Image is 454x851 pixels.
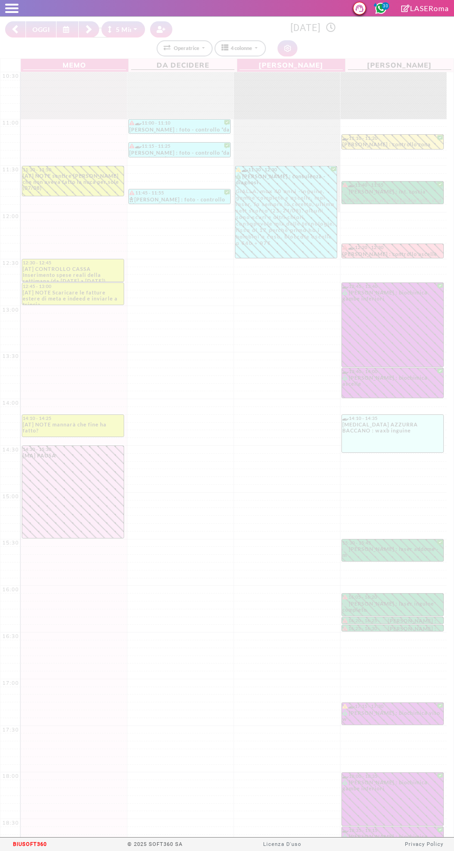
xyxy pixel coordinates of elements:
div: 16:30 [0,633,21,639]
div: [PERSON_NAME] : laser inguine completo [342,601,443,615]
i: Il cliente ha degli insoluti [129,144,134,148]
span: [PERSON_NAME] [348,60,451,70]
i: PAGATO [342,780,349,785]
div: [PERSON_NAME] : consulenza - diagnosi [236,173,336,246]
div: 12:45 - 13:40 [342,283,443,289]
i: PAGATO [236,174,243,179]
div: [PERSON_NAME] : controllo ascelle [342,251,443,258]
a: Privacy Policy [405,841,443,847]
div: 13:40 - 14:00 [342,369,443,374]
i: PAGATO [342,290,349,295]
div: 12:20 - 12:30 [342,244,443,250]
span: 29/08: viene non depilata alla sed inguine perchè aveva letto il mess ma secondo lei era meglio c... [342,194,443,249]
i: PAGATO [342,375,349,380]
div: 10:30 [0,73,21,79]
i: Il cliente ha delle rate in scadenza [342,704,347,708]
div: [PERSON_NAME] : laser addome -w [381,626,443,631]
div: [PERSON_NAME] : laser addome -m [342,546,443,561]
div: 12:30 - 12:45 [23,260,123,265]
div: [PERSON_NAME] : controllo zona [342,141,443,149]
div: 18:35 - 19:15 [342,827,443,833]
div: [AT] NOTE sentire [PERSON_NAME] che non aveva fatto la nuca per sole (07/08) [23,173,123,191]
i: Il cliente ha degli insoluti [129,190,134,195]
div: [PERSON_NAME] : biochimica viso w [342,710,443,725]
div: 11:40 - 11:55 [342,182,443,188]
a: Licenza D'uso [263,841,301,847]
div: 11:30 - 11:50 [23,167,123,172]
div: 11:00 [0,119,21,126]
div: 11:10 - 11:20 [342,135,443,141]
a: LASERoma [401,4,449,13]
div: 11:45 - 11:55 [129,190,230,196]
div: 18:30 [0,820,21,826]
div: [MA] PAUSA [23,452,123,458]
div: 11:15 - 11:25 [129,143,230,149]
div: 18:00 - 18:35 [342,773,443,779]
div: [PERSON_NAME] : biochimica cosce [342,833,443,848]
div: 14:30 - 15:30 [23,446,123,452]
div: 16:05 - 16:20 [342,594,443,600]
div: [PERSON_NAME] : foto - controllo *da remoto* tramite foto [129,150,230,157]
div: 14:00 [0,400,21,406]
div: [PERSON_NAME] : biochimica gambe inferiori [342,779,443,794]
div: [PERSON_NAME] : foto - controllo *da remoto* tramite foto [129,196,230,204]
div: 5 Minuti [108,25,142,34]
div: [AT] NOTE mannarà che fine ha fatto? [23,421,123,433]
i: Clicca per andare alla pagina di firma [401,5,410,12]
div: 12:45 - 13:00 [23,283,123,289]
i: PAGATO [342,834,349,839]
div: 17:30 [0,726,21,733]
div: 11:30 [0,166,21,173]
div: 12:00 [0,213,21,219]
div: 17:15 - 17:30 [342,703,443,709]
div: 13:30 [0,353,21,359]
div: 18:00 [0,773,21,779]
i: PAGATO [342,601,349,606]
span: [PERSON_NAME] [240,60,343,70]
div: 14:10 - 14:35 [342,415,443,421]
div: [MEDICAL_DATA] AZZURRA BACCANO : waxb inguine [342,421,443,436]
button: Crea nuovo contatto rapido [150,21,172,38]
h3: [DATE] [177,22,449,34]
div: 15:30 [0,539,21,546]
div: 16:00 [0,586,21,593]
div: [AT] NOTE Scaricare le fatture estere di meta e indeed e inviarle a trincia [23,289,123,305]
div: 16:25 - 16:30 [342,626,381,631]
span: 30 [382,2,389,10]
div: 13:00 [0,307,21,313]
i: PAGATO [342,189,349,194]
button: OGGI [25,21,57,38]
i: PAGATO [342,546,349,551]
div: 14:10 - 14:25 [23,415,123,421]
div: 11:00 - 11:10 [129,120,230,126]
div: 12:30 [0,260,21,266]
div: [PERSON_NAME] : foto - controllo *da remoto* tramite foto [129,126,230,133]
div: 16:20 - 16:25 [342,618,381,623]
i: Il cliente ha degli insoluti [342,245,347,250]
div: [PERSON_NAME] : int. coscia [342,188,443,204]
i: Il cliente ha degli insoluti [342,594,347,599]
span: Da Decidere [131,60,234,70]
i: Il cliente ha degli insoluti [342,618,347,623]
div: 14:30 [0,446,21,453]
div: [PERSON_NAME] : biochimica gambe inferiori [342,289,443,304]
span: Memo [23,60,126,70]
div: 17:00 [0,680,21,686]
i: PAGATO [381,618,388,623]
i: PAGATO [381,626,388,631]
div: 11:30 - 12:30 [236,167,336,173]
i: Il cliente ha degli insoluti [342,182,347,187]
span: GIALLA, max 40 anni -inguine, gambe complete e ascelle. mai laser, fa sempre la ceretta, ultima s... [236,185,336,246]
i: Il cliente ha degli insoluti [129,120,134,125]
i: Il cliente ha delle rate in scadenza [236,167,241,172]
div: 15:30 - 15:45 [342,540,443,545]
div: 15:00 [0,493,21,500]
div: [PERSON_NAME] : biochimica ascelle [342,375,443,389]
i: Il cliente ha degli insoluti [342,626,347,631]
i: PAGATO [342,710,349,715]
div: [AT] CONTROLLO CASSA Inserimento spese reali della settimana (da [DATE] a [DATE]) [23,266,123,282]
div: [PERSON_NAME] : laser gluteo -w [381,618,443,624]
